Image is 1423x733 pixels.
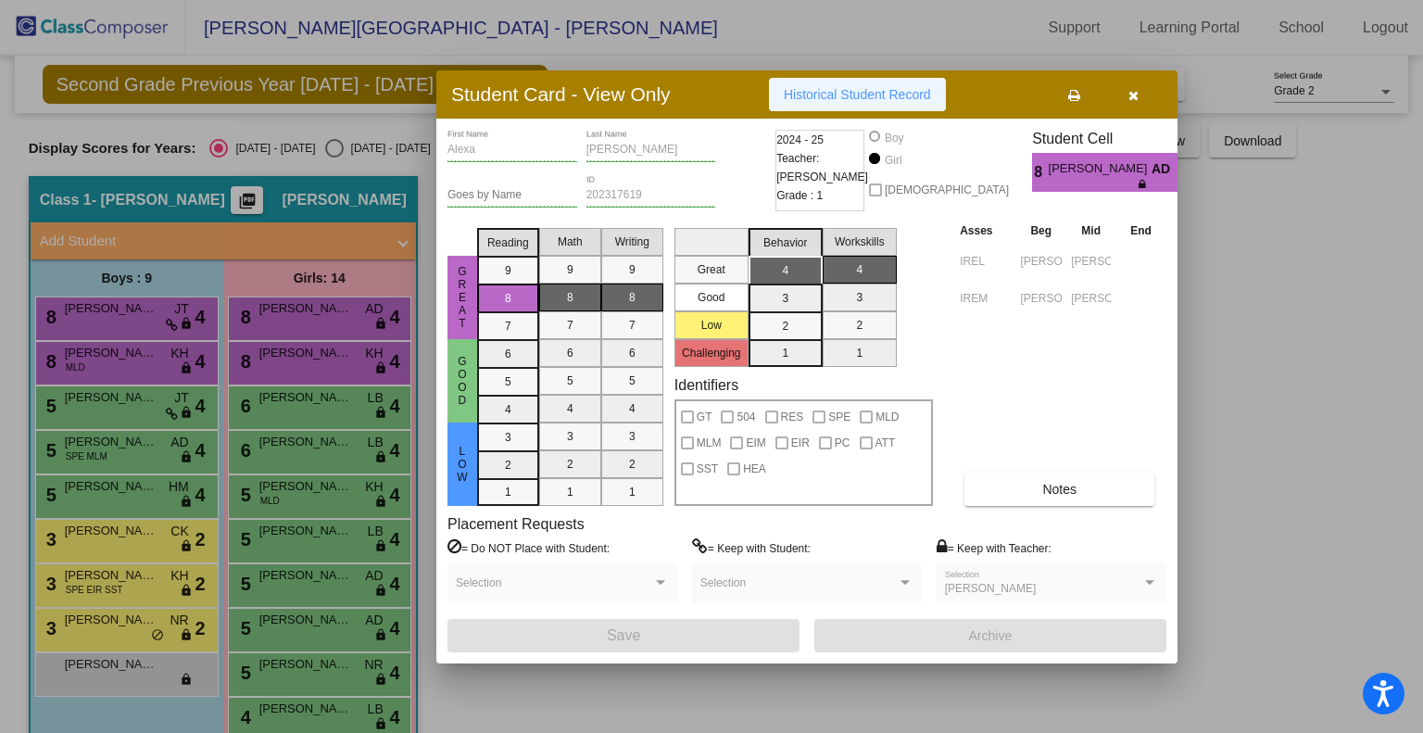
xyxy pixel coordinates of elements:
[697,458,718,480] span: SST
[674,376,738,394] label: Identifiers
[884,130,904,146] div: Boy
[784,87,931,102] span: Historical Student Record
[1066,221,1115,241] th: Mid
[814,619,1166,652] button: Archive
[875,432,896,454] span: ATT
[937,538,1052,557] label: = Keep with Teacher:
[964,473,1154,506] button: Notes
[1152,159,1177,179] span: AD
[1032,161,1048,183] span: 8
[955,221,1015,241] th: Asses
[743,458,766,480] span: HEA
[454,445,471,484] span: Low
[454,265,471,330] span: Great
[1115,221,1166,241] th: End
[607,627,640,643] span: Save
[945,582,1037,595] span: [PERSON_NAME]
[1177,161,1193,183] span: 4
[791,432,810,454] span: EIR
[1015,221,1066,241] th: Beg
[447,619,800,652] button: Save
[697,406,712,428] span: GT
[885,179,1009,201] span: [DEMOGRAPHIC_DATA]
[776,131,824,149] span: 2024 - 25
[776,186,823,205] span: Grade : 1
[1042,482,1077,497] span: Notes
[776,149,868,186] span: Teacher: [PERSON_NAME]
[875,406,899,428] span: MLD
[828,406,850,428] span: SPE
[447,189,577,202] input: goes by name
[692,538,811,557] label: = Keep with Student:
[737,406,755,428] span: 504
[769,78,946,111] button: Historical Student Record
[884,152,902,169] div: Girl
[586,189,716,202] input: Enter ID
[960,247,1011,275] input: assessment
[447,538,610,557] label: = Do NOT Place with Student:
[454,355,471,407] span: Good
[451,82,671,106] h3: Student Card - View Only
[1049,159,1152,179] span: [PERSON_NAME]
[969,628,1013,643] span: Archive
[746,432,765,454] span: EIM
[447,515,585,533] label: Placement Requests
[1032,130,1193,147] h3: Student Cell
[960,284,1011,312] input: assessment
[697,432,722,454] span: MLM
[835,432,850,454] span: PC
[781,406,804,428] span: RES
